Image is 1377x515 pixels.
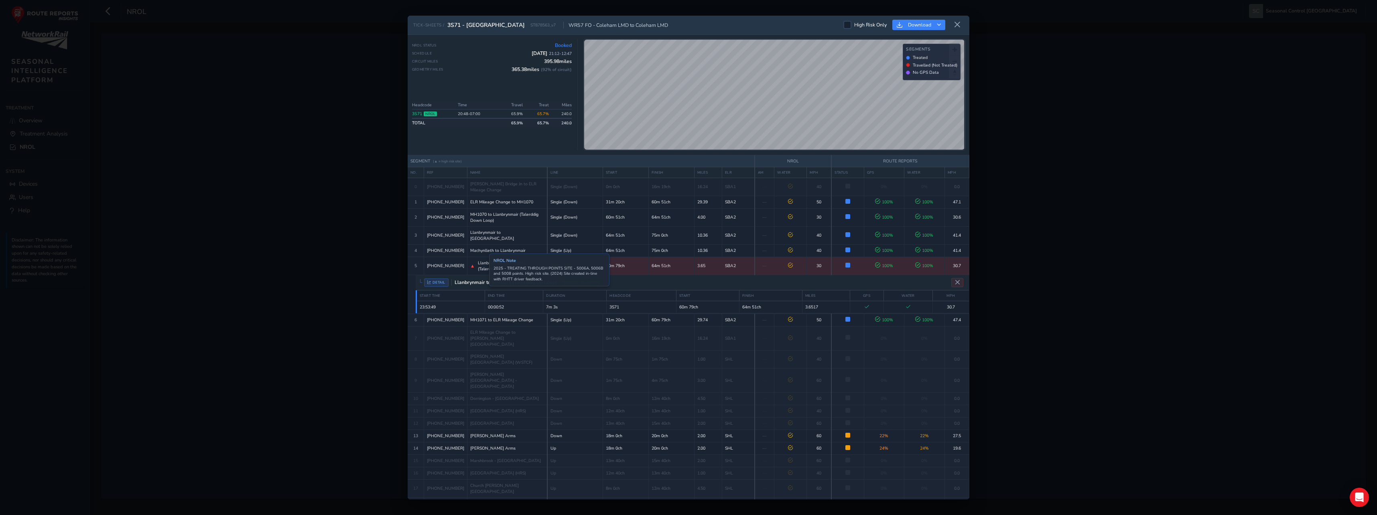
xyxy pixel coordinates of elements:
[416,301,485,313] td: 23:53:49
[603,350,648,368] td: 0m 75ch
[755,167,774,178] th: AM
[470,263,475,269] span: ▲
[722,257,754,275] td: SBA2
[499,109,525,119] td: 65.9 %
[424,326,467,350] td: [PHONE_NUMBER]
[944,244,969,257] td: 41.4
[722,178,754,196] td: SBA1
[603,314,648,326] td: 31m 20ch
[414,377,417,383] span: 9
[694,392,722,405] td: 4.50
[648,430,694,442] td: 20m 0ch
[414,263,417,269] span: 5
[944,405,969,417] td: 0.0
[694,244,722,257] td: 10.36
[551,101,572,109] th: Miles
[470,371,544,389] span: [PERSON_NAME][GEOGRAPHIC_DATA] - [GEOGRAPHIC_DATA]
[412,43,437,48] span: NROL Status
[915,232,933,238] span: 100 %
[547,226,603,244] td: Single (Down)
[807,244,832,257] td: 40
[762,356,767,362] span: —
[424,368,467,392] td: [PHONE_NUMBER]
[807,454,832,467] td: 60
[920,433,929,439] span: 22 %
[470,458,541,464] span: Marshbrook - [GEOGRAPHIC_DATA]
[762,317,767,323] span: —
[603,442,648,454] td: 18m 0ch
[547,417,603,430] td: Down
[944,257,969,275] td: 30.7
[807,208,832,226] td: 30
[722,479,754,497] td: SHL
[944,442,969,454] td: 19.6
[413,395,418,401] span: 10
[762,263,767,269] span: —
[512,66,572,73] span: 365.38 miles
[424,442,467,454] td: [PHONE_NUMBER]
[722,226,754,244] td: SBA2
[906,47,957,52] h4: Segments
[722,467,754,479] td: SHL
[881,470,887,476] span: 0%
[807,257,832,275] td: 30
[478,260,544,272] span: Llanbrynmair to MH1071 (Talerddig Up Loop)
[864,167,904,178] th: GPS
[694,479,722,497] td: 4.50
[807,368,832,392] td: 60
[424,244,467,257] td: [PHONE_NUMBER]
[424,196,467,208] td: [PHONE_NUMBER]
[921,420,928,426] span: 0%
[881,408,887,414] span: 0%
[694,167,722,178] th: MILES
[722,392,754,405] td: SHL
[603,417,648,430] td: 13m 40ch
[762,199,767,205] span: —
[547,368,603,392] td: Down
[603,244,648,257] td: 64m 51ch
[648,350,694,368] td: 1m 75ch
[694,454,722,467] td: 2.00
[921,335,928,341] span: 0%
[547,479,603,497] td: Up
[424,314,467,326] td: [PHONE_NUMBER]
[694,226,722,244] td: 10.36
[807,350,832,368] td: 40
[755,155,832,167] th: NROL
[470,433,516,439] span: [PERSON_NAME] Arms
[414,247,417,253] span: 4
[722,326,754,350] td: SBA1
[648,417,694,430] td: 15m 40ch
[879,433,888,439] span: 22 %
[915,214,933,220] span: 100 %
[913,62,957,68] span: Travelled (Not Treated)
[412,118,455,127] td: TOTAL
[762,408,767,414] span: —
[424,405,467,417] td: [PHONE_NUMBER]
[921,377,928,383] span: 0%
[433,159,462,164] span: (▲ = high risk site)
[485,290,543,301] th: END TIME
[412,101,455,109] th: Headcode
[414,199,417,205] span: 1
[944,417,969,430] td: 0.0
[915,199,933,205] span: 100 %
[547,208,603,226] td: Single (Down)
[694,405,722,417] td: 1.00
[470,445,516,451] span: [PERSON_NAME] Arms
[802,290,850,301] th: MILES
[881,335,887,341] span: 0%
[412,59,438,64] span: Circuit Miles
[547,314,603,326] td: Single (Up)
[932,301,969,313] td: 30.7
[470,353,544,365] span: [PERSON_NAME][GEOGRAPHIC_DATA] (WSTCF)
[807,226,832,244] td: 40
[921,395,928,401] span: 0%
[762,420,767,426] span: —
[648,479,694,497] td: 12m 40ch
[648,467,694,479] td: 13m 40ch
[603,454,648,467] td: 13m 40ch
[525,118,551,127] td: 65.7 %
[603,167,648,178] th: START
[807,467,832,479] td: 40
